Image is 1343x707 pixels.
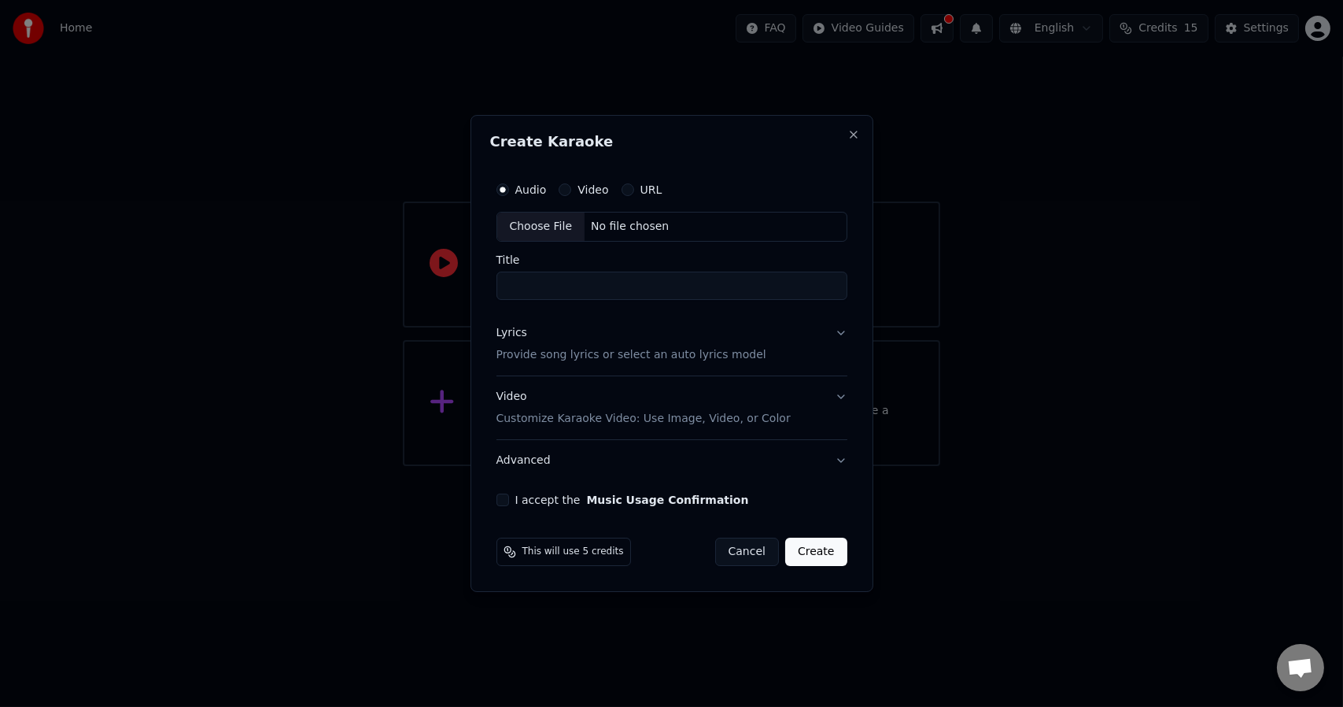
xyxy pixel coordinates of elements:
[577,184,608,195] label: Video
[715,538,779,566] button: Cancel
[496,313,847,376] button: LyricsProvide song lyrics or select an auto lyrics model
[640,184,662,195] label: URL
[586,494,748,505] button: I accept the
[522,546,624,558] span: This will use 5 credits
[496,411,791,427] p: Customize Karaoke Video: Use Image, Video, or Color
[496,347,766,363] p: Provide song lyrics or select an auto lyrics model
[496,254,847,265] label: Title
[496,440,847,481] button: Advanced
[496,376,847,439] button: VideoCustomize Karaoke Video: Use Image, Video, or Color
[496,325,527,341] div: Lyrics
[490,135,854,149] h2: Create Karaoke
[496,389,791,427] div: Video
[497,213,585,241] div: Choose File
[785,538,847,566] button: Create
[515,184,547,195] label: Audio
[515,494,749,505] label: I accept the
[585,219,675,235] div: No file chosen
